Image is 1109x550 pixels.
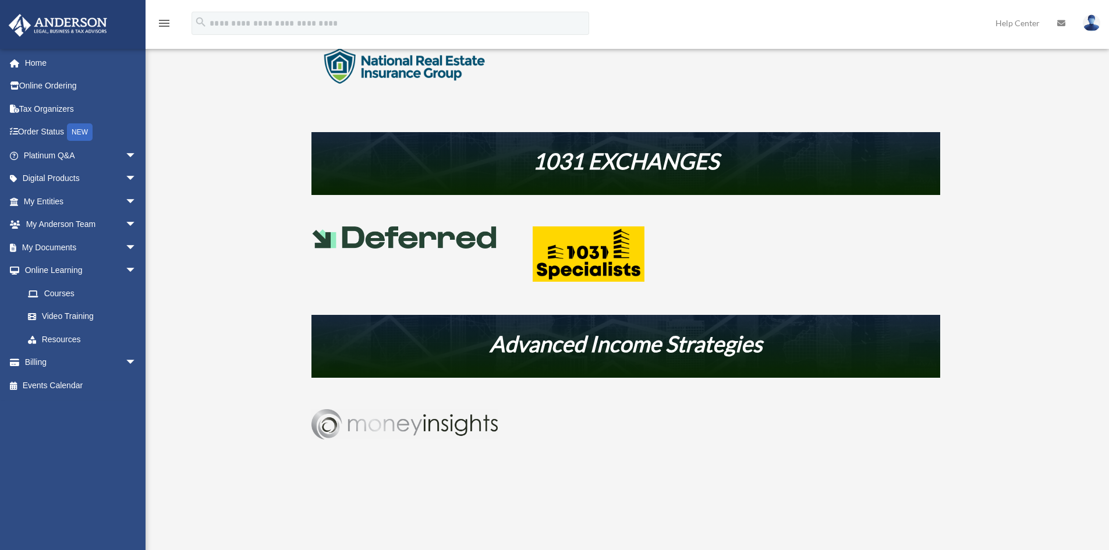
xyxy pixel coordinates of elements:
[8,167,154,190] a: Digital Productsarrow_drop_down
[311,226,498,249] img: Deferred
[194,16,207,29] i: search
[8,259,154,282] a: Online Learningarrow_drop_down
[125,144,148,168] span: arrow_drop_down
[125,236,148,260] span: arrow_drop_down
[490,330,762,357] em: Advanced Income Strategies
[16,328,148,351] a: Resources
[8,51,154,74] a: Home
[8,97,154,120] a: Tax Organizers
[125,213,148,237] span: arrow_drop_down
[125,351,148,375] span: arrow_drop_down
[125,167,148,191] span: arrow_drop_down
[8,74,154,98] a: Online Ordering
[533,226,644,282] img: 1031 Specialists Logo (1)
[16,282,154,305] a: Courses
[5,14,111,37] img: Anderson Advisors Platinum Portal
[125,190,148,214] span: arrow_drop_down
[311,409,498,439] img: Money-Insights-Logo-Silver NEW
[311,240,498,256] a: Deferred
[157,20,171,30] a: menu
[1083,15,1100,31] img: User Pic
[16,305,154,328] a: Video Training
[311,20,498,113] img: logo-nreig
[533,147,719,174] em: 1031 EXCHANGES
[8,374,154,397] a: Events Calendar
[67,123,93,141] div: NEW
[125,259,148,283] span: arrow_drop_down
[8,120,154,144] a: Order StatusNEW
[8,236,154,259] a: My Documentsarrow_drop_down
[8,144,154,167] a: Platinum Q&Aarrow_drop_down
[533,274,644,289] a: Deferred
[8,213,154,236] a: My Anderson Teamarrow_drop_down
[157,16,171,30] i: menu
[8,190,154,213] a: My Entitiesarrow_drop_down
[8,351,154,374] a: Billingarrow_drop_down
